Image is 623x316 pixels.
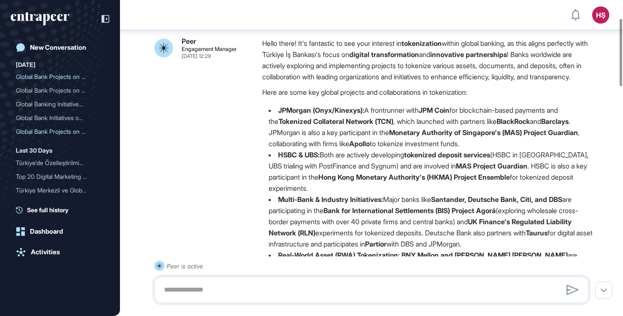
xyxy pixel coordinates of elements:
strong: Hong Kong Monetary Authority's (HKMA) Project Ensemble [318,173,510,181]
a: New Conversation [11,39,109,56]
div: Peer [182,38,196,45]
li: Both are actively developing (HSBC in [GEOGRAPHIC_DATA], UBS trialing with PostFinance and Sygnum... [262,149,596,194]
strong: HSBC & UBS: [278,150,320,159]
div: Global Bank Initiatives on Programmable Payments Using Digital Currencies [16,111,104,125]
div: Engagement Manager [182,46,237,52]
strong: tokenization [401,39,442,48]
strong: Real-World Asset (RWA) Tokenization: [278,251,400,259]
strong: BlackRock [497,117,530,126]
span: See full history [27,205,69,214]
div: Global Bank Projects on M... [16,70,97,84]
div: Global Bank Projects on D... [16,84,97,97]
div: Peer is active [167,261,203,271]
div: Türkiye Merkezli ve Global Hizmet Veren Ürün Kullanım Analizi Firmaları [16,184,104,197]
strong: digital transformation [349,50,419,59]
strong: Santander, Deutsche Bank, Citi, and DBS [431,195,562,204]
div: Top 20 Digital Marketing Solutions Worldwide [16,170,104,184]
strong: UK Finance's Regulated Liability Network (RLN) [269,217,572,237]
div: [DATE] 12:29 [182,54,211,59]
div: entrapeer-logo [11,12,69,26]
strong: Tokenized Collateral Network (TCN) [279,117,393,126]
div: New Conversation [30,44,86,51]
div: Global Banking Initiatives on User Sovereign Identity and Digital Currency [16,97,104,111]
strong: JPM Coin [419,106,449,114]
a: Activities [11,244,109,261]
strong: MAS Project Guardian [456,162,527,170]
strong: JPMorgan (Onyx/Kinexys): [278,106,364,114]
strong: Taurus [526,229,548,237]
li: are collaborating on a using , with initial participants including . are partnering to tokenize p... [262,250,596,305]
div: [DATE] [16,60,36,70]
div: Türkiye Merkezli ve Globa... [16,184,97,197]
div: Last 30 Days [16,145,52,156]
div: Global Bank Projects on Digital Currency Interoperability with E-Commerce and Payment Systems [16,84,104,97]
div: Global Bank Initiatives o... [16,111,97,125]
strong: BNY Mellon and [PERSON_NAME] [PERSON_NAME] [401,251,568,259]
strong: Partior [365,240,386,248]
div: Türkiye'de Özelleştirilmi... [16,156,97,170]
button: HŞ [592,6,609,24]
div: Global Banking Initiative... [16,97,97,111]
div: Activities [31,248,60,256]
li: A frontrunner with for blockchain-based payments and the , which launched with partners like and ... [262,105,596,149]
strong: Bank for International Settlements (BIS) Project Agorá [323,206,496,215]
strong: tokenized deposit services [404,150,490,159]
div: Top 20 Digital Marketing ... [16,170,97,184]
a: Dashboard [11,223,109,240]
strong: innovative partnerships [430,50,507,59]
p: Hello there! It's fantastic to see your interest in within global banking, as this aligns perfect... [262,38,596,82]
li: Major banks like are participating in the (exploring wholesale cross-border payments with over 40... [262,194,596,250]
p: Here are some key global projects and collaborations in tokenization: [262,87,596,98]
strong: Barclays [541,117,569,126]
strong: Apollo [349,139,370,148]
div: Global Bank Projects on T... [16,125,97,138]
div: Dashboard [30,228,63,235]
strong: Monetary Authority of Singapore's (MAS) Project Guardian [389,128,578,137]
div: Türkiye'de Özelleştirilmiş AI Görsel İşleme Çözümleri Geliştiren Şirketler [16,156,104,170]
strong: Multi-Bank & Industry Initiatives: [278,195,383,204]
div: Global Bank Projects on Tokenization and Digital Currencies: Collaborations and Initiatives [16,125,104,138]
a: See full history [16,205,109,214]
div: Global Bank Projects on Machine-to-Machine Payments Using Digital Currencies [16,70,104,84]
